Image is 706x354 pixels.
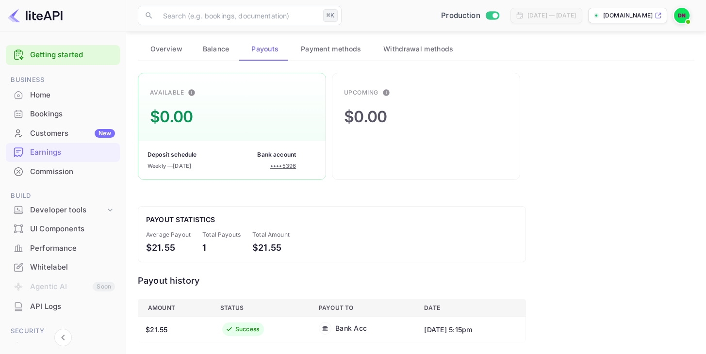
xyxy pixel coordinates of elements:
[138,299,526,342] table: a dense table
[441,10,480,21] span: Production
[30,301,115,312] div: API Logs
[150,105,193,129] div: $0.00
[527,11,576,20] div: [DATE] — [DATE]
[213,299,312,317] th: Status
[6,258,120,277] div: Whitelabel
[146,230,191,239] div: Average Payout
[8,8,63,23] img: LiteAPI logo
[311,299,416,317] th: Payout to
[437,10,503,21] div: Switch to Sandbox mode
[378,85,394,100] button: This is the amount of commission earned for bookings that have not been finalized. After guest ch...
[257,150,296,159] div: Bank account
[30,49,115,61] a: Getting started
[148,150,197,159] div: Deposit schedule
[344,88,378,97] div: Upcoming
[6,105,120,123] a: Bookings
[30,109,115,120] div: Bookings
[235,325,260,334] div: Success
[30,128,115,139] div: Customers
[30,243,115,254] div: Performance
[6,258,120,276] a: Whitelabel
[6,162,120,180] a: Commission
[203,43,230,55] span: Balance
[138,299,213,317] th: Amount
[95,129,115,138] div: New
[6,105,120,124] div: Bookings
[30,205,105,216] div: Developer tools
[138,274,526,287] div: Payout history
[30,147,115,158] div: Earnings
[344,105,387,129] div: $0.00
[184,85,199,100] button: This is the amount of confirmed commission that will be paid to you on the next scheduled deposit
[270,162,296,170] div: •••• 5396
[6,143,120,161] a: Earnings
[150,88,184,97] div: Available
[6,86,120,104] a: Home
[416,299,525,317] th: Date
[6,202,120,219] div: Developer tools
[6,124,120,142] a: CustomersNew
[6,297,120,315] a: API Logs
[6,86,120,105] div: Home
[335,323,367,333] div: Bank Acc
[252,241,290,254] div: $21.55
[6,45,120,65] div: Getting started
[301,43,361,55] span: Payment methods
[6,239,120,258] div: Performance
[157,6,319,25] input: Search (e.g. bookings, documentation)
[30,90,115,101] div: Home
[146,241,191,254] div: $21.55
[6,220,120,239] div: UI Components
[54,329,72,346] button: Collapse navigation
[138,37,694,61] div: scrollable auto tabs example
[674,8,690,23] img: Dominic Newboult
[6,75,120,85] span: Business
[30,340,115,352] div: Team management
[150,43,182,55] span: Overview
[146,324,168,335] div: $21.55
[6,220,120,238] a: UI Components
[202,241,241,254] div: 1
[6,326,120,337] span: Security
[6,124,120,143] div: CustomersNew
[146,214,518,225] div: Payout Statistics
[323,9,338,22] div: ⌘K
[6,239,120,257] a: Performance
[6,191,120,201] span: Build
[383,43,453,55] span: Withdrawal methods
[30,166,115,177] div: Commission
[6,162,120,181] div: Commission
[603,11,653,20] p: [DOMAIN_NAME]
[30,224,115,235] div: UI Components
[202,230,241,239] div: Total Payouts
[30,262,115,273] div: Whitelabel
[252,230,290,239] div: Total Amount
[251,43,279,55] span: Payouts
[6,143,120,162] div: Earnings
[148,162,191,170] div: Weekly — [DATE]
[424,324,516,335] div: [DATE] 5:15pm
